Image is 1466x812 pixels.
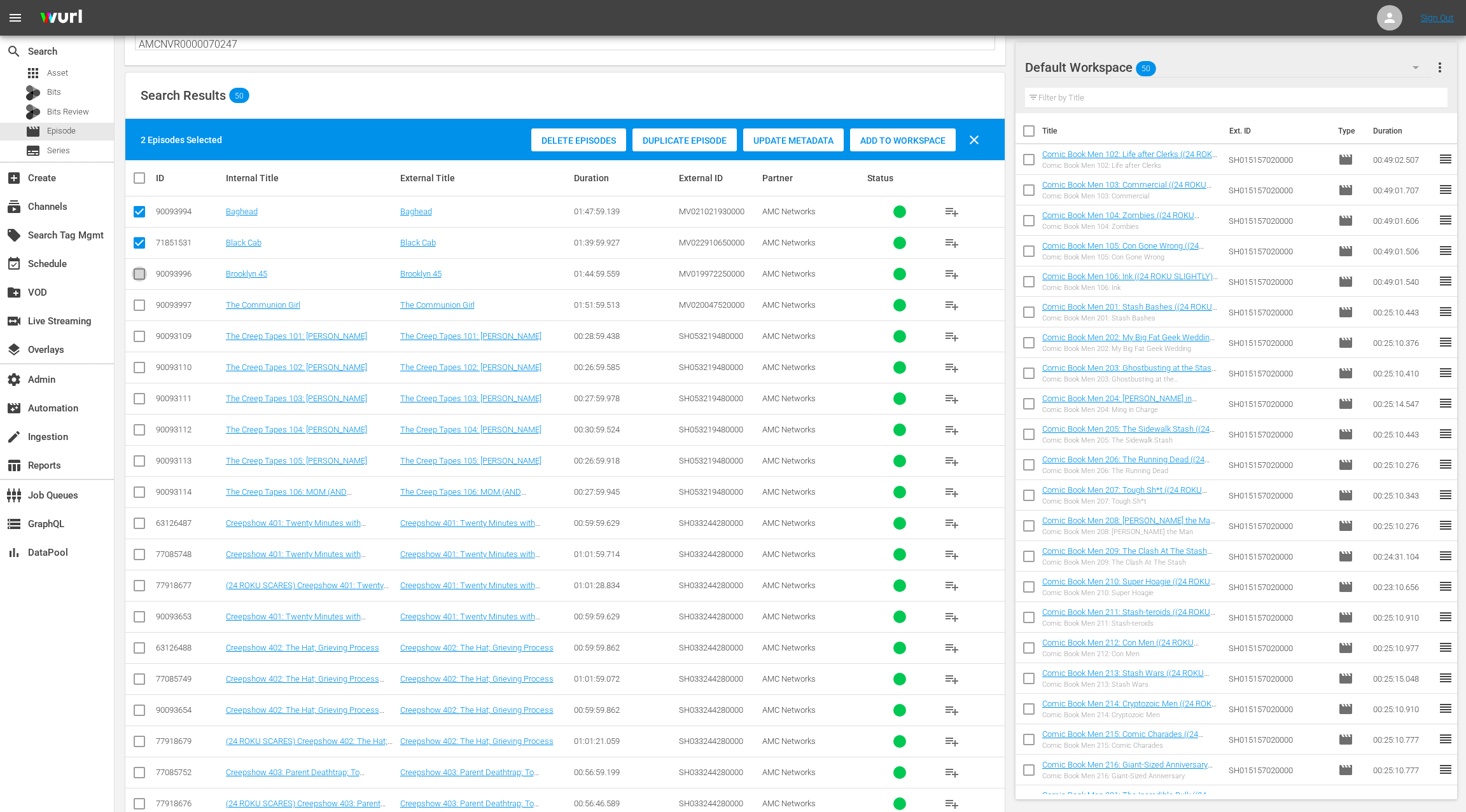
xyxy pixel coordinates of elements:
[937,196,967,227] button: playlist_add
[944,671,960,687] span: playlist_add
[1042,516,1215,554] a: Comic Book Men 208: [PERSON_NAME] the Man ((24 ROKU SLIGHTLY) Comic Book Men 208: [PERSON_NAME] t...
[1224,266,1334,297] td: SH015157020000
[743,128,844,151] button: Update Metadata
[226,207,258,216] a: Baghead
[944,765,960,780] span: playlist_add
[1224,297,1334,327] td: SH015157020000
[1438,548,1453,563] span: reorder
[1224,327,1334,358] td: SH015157020000
[679,487,743,497] span: SH053219480000
[574,456,674,465] div: 00:26:59.918
[1042,436,1218,444] div: Comic Book Men 205: The Sidewalk Stash
[1421,13,1454,23] a: Sign Out
[6,199,22,214] span: Channels
[574,238,674,247] div: 01:39:59.927
[1368,144,1438,175] td: 00:49:02.507
[1042,546,1217,584] a: Comic Book Men 209: The Clash At The Stash ((24 ROKU SLIGHTLY) Comic Book Men 209: The Clash At T...
[1042,424,1215,462] a: Comic Book Men 205: The Sidewalk Stash ((24 ROKU SLIGHTLY) Comic Book Men 205: The Sidewalk Stash...
[1042,638,1199,666] a: Comic Book Men 212: Con Men ((24 ROKU SLIGHTLY) Comic Book Men 212: Con Men (amc_slightly_off_by_...
[1438,457,1453,472] span: reorder
[156,456,222,465] div: 90093113
[937,695,967,726] button: playlist_add
[944,453,960,469] span: playlist_add
[400,300,475,310] a: The Communion Girl
[574,518,674,528] div: 00:59:59.629
[1224,633,1334,663] td: SH015157020000
[679,173,758,183] div: External ID
[1368,175,1438,205] td: 00:49:01.707
[47,144,70,157] span: Series
[944,391,960,406] span: playlist_add
[1368,297,1438,327] td: 00:25:10.443
[1368,419,1438,450] td: 00:25:10.443
[762,612,816,621] span: AMC Networks
[1042,528,1218,536] div: Comic Book Men 208: [PERSON_NAME] the Man
[156,394,222,403] div: 90093111
[959,125,989,155] button: clear
[47,125,76,137] span: Episode
[1042,223,1218,231] div: Comic Book Men 104: Zombies
[1438,640,1453,655] span: reorder
[400,487,526,506] a: The Creep Tapes 106: MOM (AND [PERSON_NAME])
[1042,607,1215,636] a: Comic Book Men 211: Stash-teroids ((24 ROKU SLIGHTLY) Comic Book Men 211: Stash-teroids (amc_slig...
[937,290,967,320] button: playlist_add
[1432,60,1448,75] span: more_vert
[1042,363,1217,401] a: Comic Book Men 203: Ghostbusting at the Stash ((24 ROKU SLIGHTLY) Comic Book Men 203: Ghostbustin...
[226,581,389,600] a: (24 ROKU SCARES) Creepshow 401: Twenty Minutes with [PERSON_NAME]; Smile
[574,612,674,621] div: 00:59:59.629
[226,487,352,506] a: The Creep Tapes 106: MOM (AND [PERSON_NAME])
[937,602,967,632] button: playlist_add
[944,640,960,656] span: playlist_add
[1224,602,1334,633] td: SH015157020000
[6,285,22,300] span: VOD
[1224,236,1334,266] td: SH015157020000
[850,128,956,151] button: Add to Workspace
[1438,273,1453,289] span: reorder
[1042,467,1218,475] div: Comic Book Men 206: The Running Dead
[1438,212,1453,228] span: reorder
[944,422,960,437] span: playlist_add
[1224,389,1334,419] td: SH015157020000
[226,331,367,341] a: The Creep Tapes 101: [PERSON_NAME]
[762,487,816,497] span: AMC Networks
[226,173,396,183] div: Internal Title
[400,331,541,341] a: The Creep Tapes 101: [PERSON_NAME]
[400,705,554,715] a: Creepshow 402: The Hat; Grieving Process
[400,736,554,746] a: Creepshow 402: The Hat; Grieving Process
[944,266,960,282] span: playlist_add
[574,581,674,590] div: 01:01:28.834
[1224,358,1334,389] td: SH015157020000
[6,516,22,532] span: GraphQL
[679,394,743,403] span: SH053219480000
[6,228,22,243] span: Search Tag Mgmt
[156,581,222,590] div: 77918677
[762,581,816,590] span: AMC Networks
[1368,511,1438,541] td: 00:25:10.276
[937,446,967,476] button: playlist_add
[632,135,737,146] span: Duplicate Episode
[226,736,393,755] a: (24 ROKU SCARES) Creepshow 402: The Hat; Grieving Process
[1042,253,1218,261] div: Comic Book Men 105: Con Gone Wrong
[762,300,816,310] span: AMC Networks
[1432,52,1448,83] button: more_vert
[6,342,22,357] span: Overlays
[574,173,674,183] div: Duration
[1042,149,1218,178] a: Comic Book Men 102: Life after Clerks ((24 ROKU SLIGHTLY) Comic Book Men 102: Life after Clerks (...
[25,104,41,120] div: Bits Review
[1338,518,1353,533] span: Episode
[1338,244,1353,259] span: Episode
[762,549,816,559] span: AMC Networks
[1042,345,1218,353] div: Comic Book Men 202: My Big Fat Geek Wedding
[1042,558,1218,567] div: Comic Book Men 209: The Clash At The Stash
[1042,619,1218,628] div: Comic Book Men 211: Stash-teroids
[944,485,960,500] span: playlist_add
[1368,327,1438,358] td: 00:25:10.376
[1330,113,1365,149] th: Type
[1438,365,1453,380] span: reorder
[944,734,960,749] span: playlist_add
[944,609,960,624] span: playlist_add
[1042,577,1215,605] a: Comic Book Men 210: Super Hoagie ((24 ROKU SLIGHTLY) Comic Book Men 210: Super Hoagie (amc_slight...
[1136,55,1156,82] span: 50
[1042,302,1217,331] a: Comic Book Men 201: Stash Bashes ((24 ROKU SLIGHTLY) Comic Book Men 201: Stash Bashes (amc_slight...
[574,549,674,559] div: 01:01:59.714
